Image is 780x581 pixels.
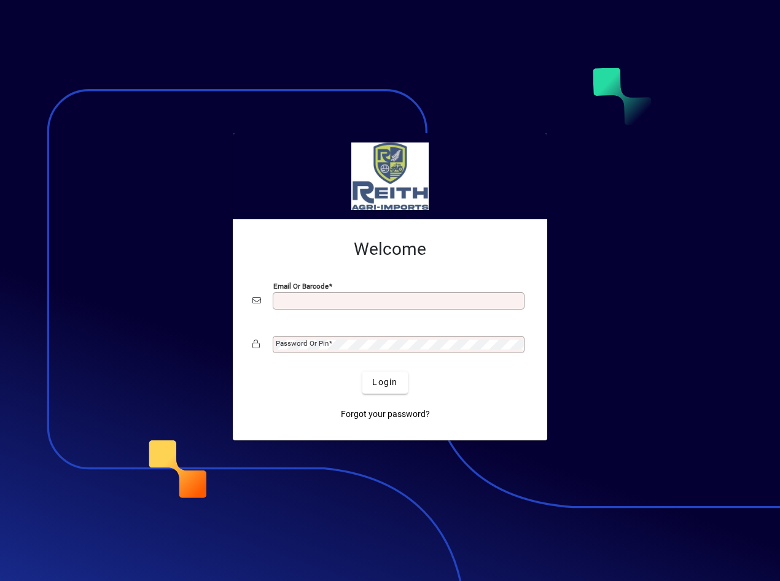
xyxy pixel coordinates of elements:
mat-label: Email or Barcode [273,281,329,290]
mat-label: Password or Pin [276,339,329,348]
a: Forgot your password? [336,404,435,426]
span: Login [372,376,397,389]
span: Forgot your password? [341,408,430,421]
h2: Welcome [252,239,528,260]
button: Login [362,372,407,394]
